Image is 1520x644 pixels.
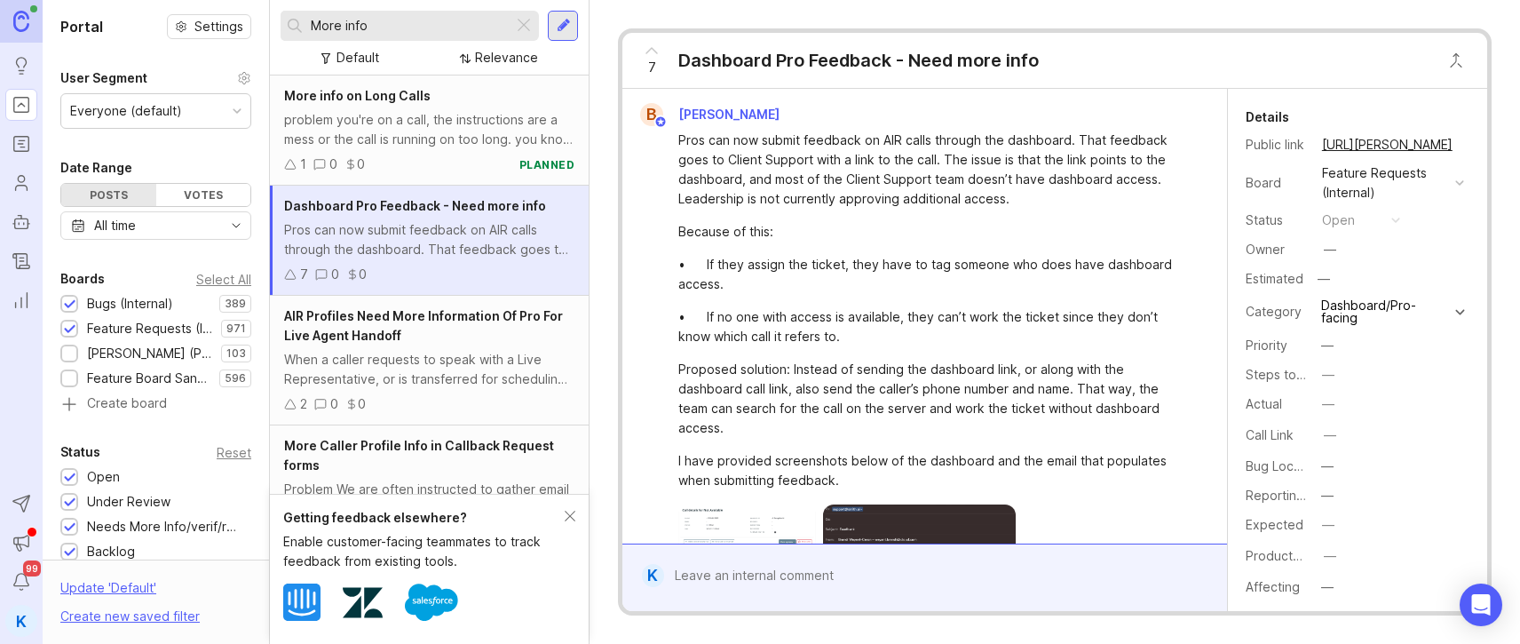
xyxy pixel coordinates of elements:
[60,16,103,37] h1: Portal
[156,184,251,206] div: Votes
[5,527,37,559] button: Announcements
[60,397,251,413] a: Create board
[1322,515,1334,535] div: —
[1460,584,1502,626] div: Open Intercom Messenger
[225,371,246,386] p: 596
[283,532,565,571] div: Enable customer-facing teammates to track feedback from existing tools.
[87,517,242,537] div: Needs More Info/verif/repro
[1246,517,1303,532] label: Expected
[1317,363,1340,386] button: Steps to Reproduce
[284,480,574,519] div: Problem We are often instructed to gather email address from callers as part of instructions Pros...
[5,206,37,238] a: Autopilot
[1317,133,1458,156] a: [URL][PERSON_NAME]
[283,584,321,621] img: Intercom logo
[331,265,339,284] div: 0
[1321,607,1334,626] div: —
[1318,545,1342,568] button: ProductboardID
[87,467,120,487] div: Open
[222,219,250,233] svg: toggle icon
[1246,608,1293,624] label: Product
[678,131,1191,209] div: Pros can now submit feedback on AIR calls through the dashboard. That feedback goes to Client Sup...
[226,322,246,336] p: 971
[1322,394,1334,414] div: —
[357,155,365,174] div: 0
[300,155,306,174] div: 1
[678,48,1039,73] div: Dashboard Pro Feedback - Need more info
[225,297,246,311] p: 389
[87,492,170,512] div: Under Review
[284,110,574,149] div: problem you're on a call, the instructions are a mess or the call is running on too long. you kno...
[5,50,37,82] a: Ideas
[1321,486,1334,505] div: —
[87,344,212,363] div: [PERSON_NAME] (Public)
[519,157,575,172] div: planned
[358,394,366,414] div: 0
[1324,425,1336,445] div: —
[1317,393,1340,416] button: Actual
[284,88,431,103] span: More info on Long Calls
[642,564,664,587] div: K
[5,488,37,520] button: Send to Autopilot
[94,216,136,235] div: All time
[300,265,308,284] div: 7
[270,425,589,555] a: More Caller Profile Info in Callback Request formsProblem We are often instructed to gather email...
[1438,43,1474,78] button: Close button
[336,48,379,68] div: Default
[5,284,37,316] a: Reporting
[167,14,251,39] a: Settings
[87,542,135,561] div: Backlog
[5,605,37,637] button: K
[475,48,538,68] div: Relevance
[5,167,37,199] a: Users
[60,607,200,626] div: Create new saved filter
[1246,240,1308,259] div: Owner
[1246,302,1308,322] div: Category
[5,566,37,598] button: Notifications
[1246,548,1340,563] label: ProductboardID
[196,274,251,284] div: Select All
[1246,173,1308,193] div: Board
[1246,396,1282,411] label: Actual
[1322,163,1448,203] div: Feature Requests (Internal)
[1246,211,1308,230] div: Status
[1321,577,1334,597] div: —
[823,505,1016,593] img: https://canny-assets.io/images/908fdb195e429463bd5b085c717e5b89.png
[284,350,574,389] div: When a caller requests to speak with a Live Representative, or is transferred for scheduling, the...
[678,222,1191,242] div: Because of this:
[284,438,554,473] span: More Caller Profile Info in Callback Request forms
[23,561,41,576] span: 99
[329,155,337,174] div: 0
[61,184,156,206] div: Posts
[270,76,589,186] a: More info on Long Callsproblem you're on a call, the instructions are a mess or the call is runni...
[217,448,251,457] div: Reset
[1246,427,1294,442] label: Call Link
[13,11,29,31] img: Canny Home
[284,308,563,343] span: AIR Profiles Need More Information Of Pro For Live Agent Handoff
[60,441,100,463] div: Status
[1246,488,1341,503] label: Reporting Team
[1312,267,1335,290] div: —
[678,451,1191,490] div: I have provided screenshots below of the dashboard and the email that populates when submitting f...
[60,157,132,179] div: Date Range
[300,394,307,414] div: 2
[330,394,338,414] div: 0
[5,245,37,277] a: Changelog
[1246,579,1300,594] label: Affecting
[194,18,243,36] span: Settings
[1246,135,1308,155] div: Public link
[1246,458,1323,473] label: Bug Location
[640,103,663,126] div: B
[359,265,367,284] div: 0
[343,583,383,623] img: Zendesk logo
[1246,367,1366,382] label: Steps to Reproduce
[284,220,574,259] div: Pros can now submit feedback on AIR calls through the dashboard. That feedback goes to Client Sup...
[87,294,173,314] div: Bugs (Internal)
[5,89,37,121] a: Portal
[226,346,246,361] p: 103
[1321,299,1451,324] div: Dashboard/Pro-facing
[60,268,105,290] div: Boards
[1317,513,1340,537] button: Expected
[270,296,589,425] a: AIR Profiles Need More Information Of Pro For Live Agent HandoffWhen a caller requests to speak w...
[70,101,182,121] div: Everyone (default)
